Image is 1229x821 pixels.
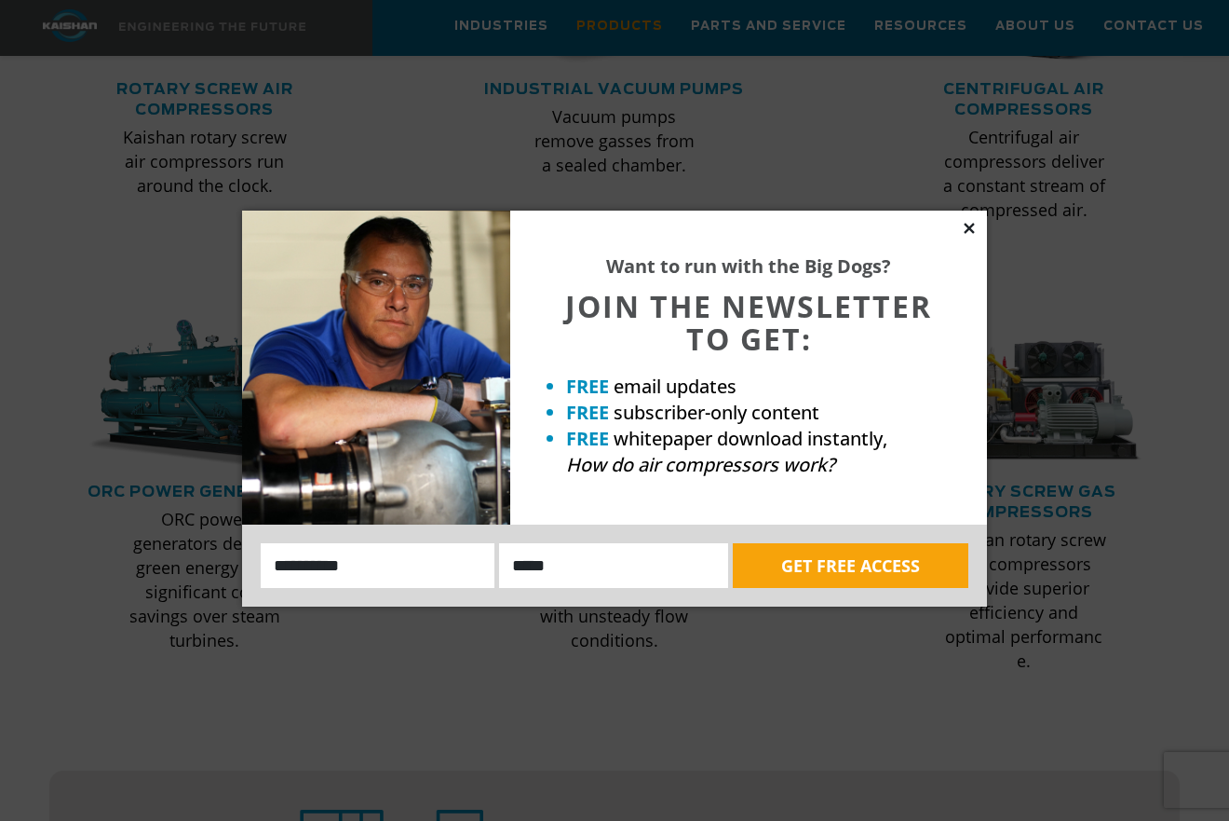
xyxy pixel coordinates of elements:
button: Close [961,220,978,237]
span: whitepaper download instantly, [614,426,887,451]
strong: FREE [566,400,609,425]
span: subscriber-only content [614,400,819,425]
span: email updates [614,374,736,399]
span: JOIN THE NEWSLETTER TO GET: [565,286,932,359]
em: How do air compressors work? [566,452,835,477]
input: Name: [261,543,494,588]
strong: Want to run with the Big Dogs? [606,253,891,279]
strong: FREE [566,374,609,399]
button: GET FREE ACCESS [733,543,968,588]
strong: FREE [566,426,609,451]
input: Email [499,543,728,588]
